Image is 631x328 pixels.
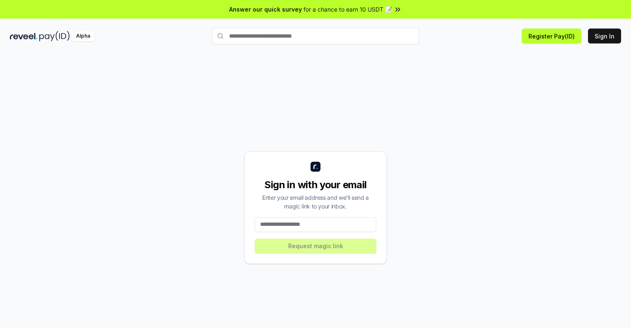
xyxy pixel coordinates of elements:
span: for a chance to earn 10 USDT 📝 [304,5,392,14]
img: logo_small [311,162,320,172]
div: Enter your email address and we’ll send a magic link to your inbox. [255,193,376,211]
span: Answer our quick survey [229,5,302,14]
button: Sign In [588,29,621,43]
div: Sign in with your email [255,178,376,192]
div: Alpha [72,31,95,41]
button: Register Pay(ID) [522,29,581,43]
img: reveel_dark [10,31,38,41]
img: pay_id [39,31,70,41]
